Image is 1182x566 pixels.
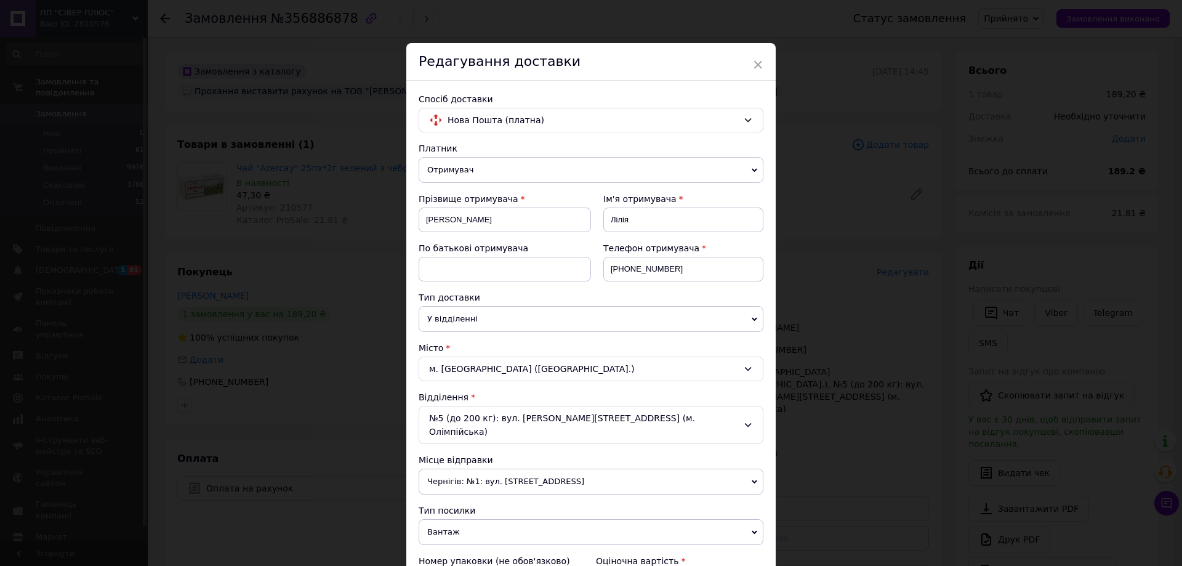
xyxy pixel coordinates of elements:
div: м. [GEOGRAPHIC_DATA] ([GEOGRAPHIC_DATA].) [419,357,763,381]
span: Ім'я отримувача [603,194,677,204]
div: Спосіб доставки [419,93,763,105]
span: Місце відправки [419,455,493,465]
span: × [752,54,763,75]
div: Відділення [419,391,763,403]
span: Вантаж [419,519,763,545]
div: Місто [419,342,763,354]
span: Чернігів: №1: вул. [STREET_ADDRESS] [419,469,763,495]
span: Тип доставки [419,293,480,302]
span: Нова Пошта (платна) [448,113,738,127]
div: Редагування доставки [406,43,776,81]
span: Отримувач [419,157,763,183]
span: Тип посилки [419,506,475,515]
span: Телефон отримувача [603,243,699,253]
span: По батькові отримувача [419,243,528,253]
span: Прізвище отримувача [419,194,518,204]
span: Платник [419,144,457,153]
div: №5 (до 200 кг): вул. [PERSON_NAME][STREET_ADDRESS] (м. Олімпійська) [419,406,763,444]
input: +380 [603,257,763,281]
span: У відділенні [419,306,763,332]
